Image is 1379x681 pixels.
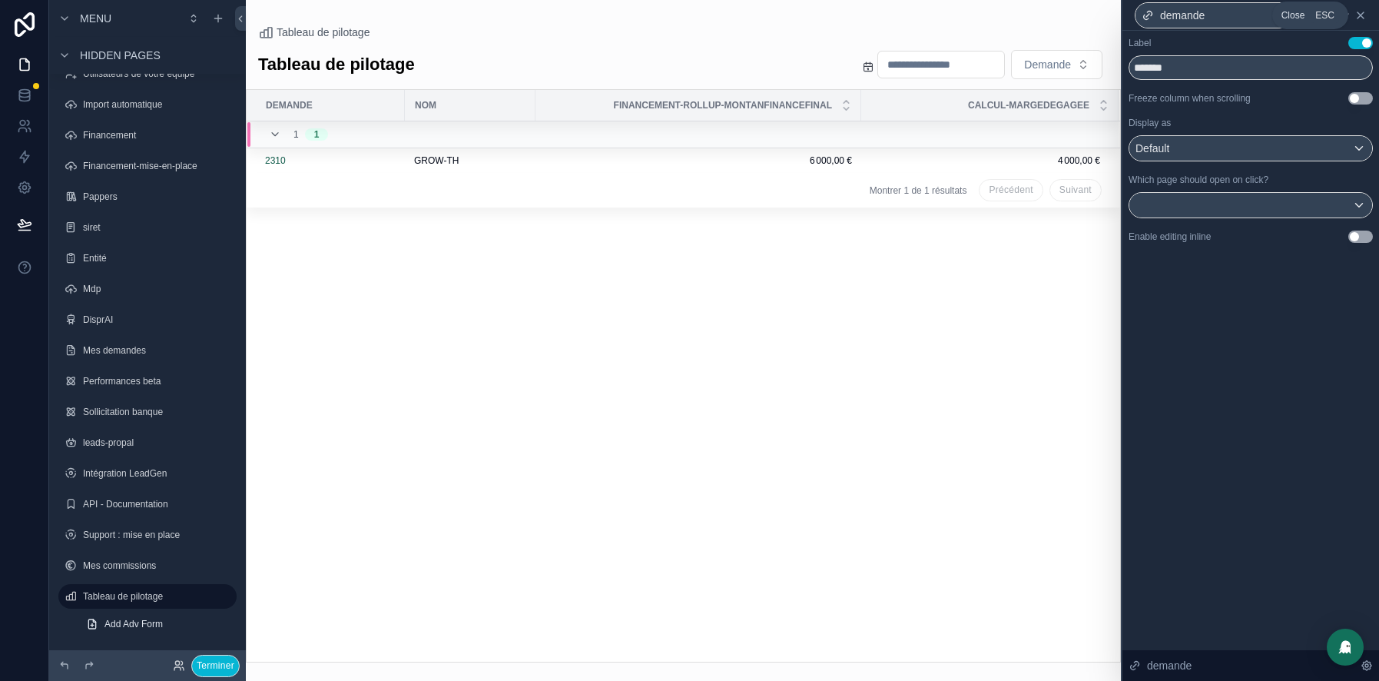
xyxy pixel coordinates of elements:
a: Performances beta [58,369,237,394]
a: Tableau de pilotage [58,584,237,609]
a: siret [58,215,237,240]
label: Mes commissions [83,560,234,572]
label: Support : mise en place [83,529,234,541]
label: Performances beta [83,375,234,387]
a: Entité [58,246,237,271]
span: Close [1281,9,1305,22]
span: Financement-rollup-montanFinanceFinal [614,99,832,111]
span: Add Adv Form [104,618,163,630]
span: Hidden pages [80,48,161,63]
label: Mes demandes [83,344,234,357]
a: leads-propal [58,430,237,455]
label: Display as [1129,117,1171,129]
button: Terminer [191,655,240,677]
div: Label [1129,37,1151,49]
a: Mes demandes [58,338,237,363]
label: Mdp [83,283,234,295]
label: Financement [83,129,234,141]
span: Default [1135,141,1169,156]
span: Nom [415,99,436,111]
a: Mdp [58,277,237,301]
label: DisprAI [83,314,234,326]
a: API - Documentation [58,492,237,517]
a: Financement-mise-en-place [58,154,237,178]
span: Demande [266,99,313,111]
span: Menu [80,11,111,26]
span: demande [1160,8,1205,23]
div: 1 [314,128,320,141]
label: Import automatique [83,98,234,111]
label: Utilisateurs de votre équipe [83,68,234,80]
span: Montrer 1 de 1 résultats [870,184,967,197]
a: Support : mise en place [58,523,237,547]
span: Esc [1312,9,1338,22]
div: Freeze column when scrolling [1129,92,1251,105]
label: siret [83,221,234,234]
a: Pappers [58,184,237,209]
a: Utilisateurs de votre équipe [58,61,237,86]
span: demande [1147,658,1192,673]
label: Sollicitation banque [83,406,234,418]
div: Enable editing inline [1129,231,1211,243]
label: API - Documentation [83,498,234,510]
label: Financement-mise-en-place [83,160,234,172]
a: Add Adv Form [77,612,237,636]
label: Entité [83,252,234,264]
a: Import automatique [58,92,237,117]
span: 1 [293,128,299,141]
label: Which page should open on click? [1129,174,1268,186]
a: DisprAI [58,307,237,332]
button: Default [1129,135,1373,161]
div: Open Intercom Messenger [1327,629,1364,666]
span: Calcul-margeDegagee [968,99,1089,111]
a: Financement [58,123,237,148]
label: Tableau de pilotage [83,590,227,603]
a: Mes commissions [58,553,237,578]
label: Pappers [83,191,234,203]
label: Intégration LeadGen [83,467,234,480]
a: Intégration LeadGen [58,461,237,486]
a: Sollicitation banque [58,400,237,424]
button: demande [1135,2,1311,28]
label: leads-propal [83,437,234,449]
